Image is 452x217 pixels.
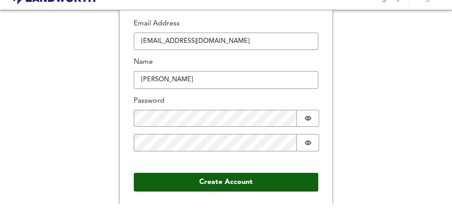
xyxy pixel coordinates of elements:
label: Name [134,57,318,67]
button: Create Account [134,173,318,192]
button: Show password [297,110,319,127]
input: What should we call you? [134,71,318,89]
input: How can we reach you? [134,33,318,50]
button: Show password [297,134,319,151]
label: Password [134,96,318,106]
label: Email Address [134,19,318,29]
